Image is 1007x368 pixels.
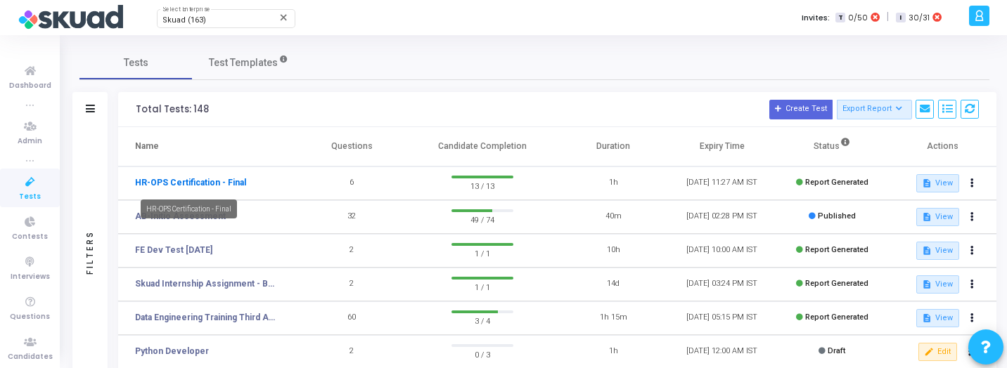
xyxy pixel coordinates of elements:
td: [DATE] 05:15 PM IST [667,301,776,335]
span: Draft [828,346,845,355]
td: [DATE] 11:27 AM IST [667,166,776,200]
mat-icon: Clear [278,12,290,23]
span: I [896,13,905,23]
span: 49 / 74 [451,212,514,226]
mat-icon: description [922,246,932,256]
span: Report Generated [805,313,868,322]
td: 2 [297,268,406,301]
span: 0 / 3 [451,347,514,361]
span: Contests [12,231,48,243]
button: Export Report [837,100,912,119]
span: Admin [18,136,42,147]
div: HR-OPS Certification - Final [141,199,237,218]
td: 14d [559,268,668,301]
td: 2 [297,234,406,268]
span: | [887,10,889,25]
span: Test Templates [209,55,278,70]
th: Candidate Completion [406,127,558,166]
button: Create Test [769,100,833,119]
th: Expiry Time [667,127,776,166]
th: Status [776,127,887,166]
span: T [835,13,845,23]
td: 10h [559,234,668,268]
a: FE Dev Test [DATE] [135,244,212,256]
span: Interviews [11,271,50,283]
button: View [916,275,959,294]
button: View [916,174,959,192]
th: Name [118,127,297,166]
span: Tests [124,55,148,70]
a: HR-OPS Certification - Final [135,176,246,189]
button: View [916,309,959,327]
td: [DATE] 02:28 PM IST [667,200,776,234]
td: 60 [297,301,406,335]
img: logo [18,4,123,32]
span: 1 / 1 [451,246,514,260]
label: Invites: [802,12,830,24]
td: 40m [559,200,668,234]
mat-icon: description [922,178,932,188]
td: 32 [297,200,406,234]
mat-icon: description [922,313,932,323]
button: View [916,208,959,226]
span: Report Generated [805,279,868,288]
span: Report Generated [805,178,868,187]
div: Filters [84,175,96,329]
span: 30/31 [909,12,930,24]
mat-icon: description [922,212,932,222]
a: Data Engineering Training Third Assessment [135,311,276,324]
td: [DATE] 10:00 AM IST [667,234,776,268]
span: 1 / 1 [451,280,514,294]
button: View [916,242,959,260]
span: 3 / 4 [451,313,514,327]
span: 13 / 13 [451,178,514,192]
span: Report Generated [805,245,868,254]
div: Total Tests: 148 [136,104,209,115]
mat-icon: description [922,280,932,289]
span: Dashboard [9,80,51,92]
span: Published [818,211,856,221]
span: 0/50 [848,12,868,24]
th: Questions [297,127,406,166]
mat-icon: edit [924,347,934,357]
th: Actions [887,127,996,166]
td: 1h 15m [559,301,668,335]
span: Questions [10,311,50,323]
td: 1h [559,166,668,200]
button: Edit [918,343,957,361]
th: Duration [559,127,668,166]
a: Skuad Internship Assignment - Backend and Frontend [135,277,276,290]
span: Tests [19,191,41,203]
td: 6 [297,166,406,200]
td: [DATE] 03:24 PM IST [667,268,776,301]
span: Candidates [8,351,53,363]
a: Python Developer [135,345,209,357]
span: Skuad (163) [162,15,206,25]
